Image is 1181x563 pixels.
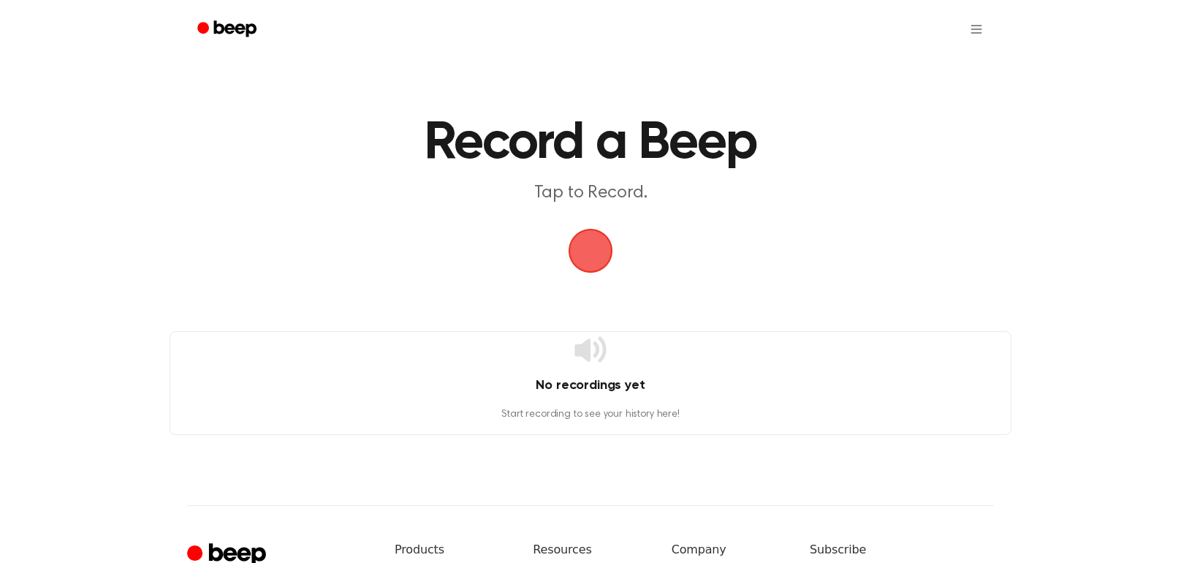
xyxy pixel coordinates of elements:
[310,181,871,205] p: Tap to Record.
[170,407,1011,423] p: Start recording to see your history here!
[569,229,612,273] img: Beep Logo
[959,12,994,47] button: Open menu
[533,541,648,559] h6: Resources
[216,117,965,170] h1: Record a Beep
[672,541,786,559] h6: Company
[395,541,509,559] h6: Products
[170,376,1011,396] h4: No recordings yet
[810,541,994,559] h6: Subscribe
[187,15,270,44] a: Beep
